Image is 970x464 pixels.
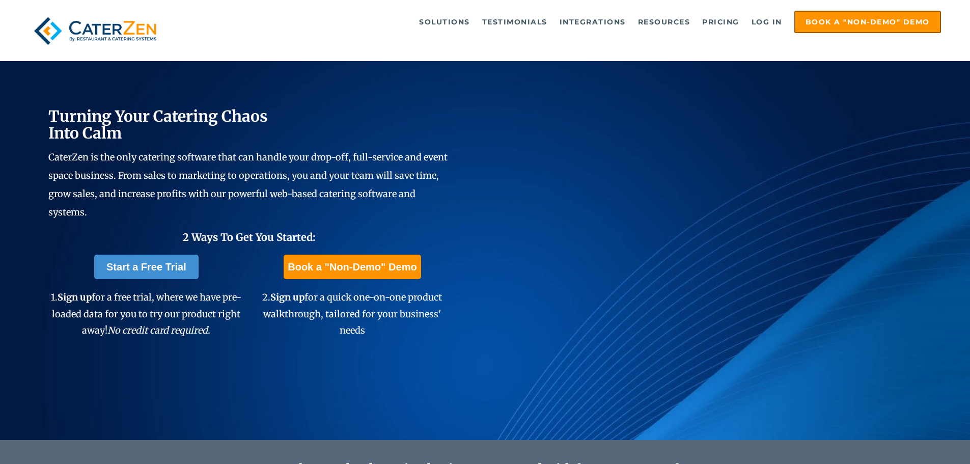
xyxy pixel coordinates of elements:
a: Solutions [414,12,475,32]
a: Testimonials [477,12,552,32]
img: caterzen [29,11,161,51]
div: Navigation Menu [185,11,941,33]
span: Sign up [270,291,304,303]
span: Sign up [58,291,92,303]
span: 2 Ways To Get You Started: [183,231,316,243]
a: Book a "Non-Demo" Demo [284,255,421,279]
a: Resources [633,12,696,32]
em: No credit card required. [107,324,210,336]
span: 1. for a free trial, where we have pre-loaded data for you to try our product right away! [51,291,241,336]
a: Start a Free Trial [94,255,199,279]
span: CaterZen is the only catering software that can handle your drop-off, full-service and event spac... [48,151,448,218]
a: Log in [746,12,787,32]
span: Turning Your Catering Chaos Into Calm [48,106,268,143]
a: Book a "Non-Demo" Demo [794,11,941,33]
a: Pricing [697,12,744,32]
span: 2. for a quick one-on-one product walkthrough, tailored for your business' needs [262,291,442,336]
iframe: Help widget launcher [879,424,959,453]
a: Integrations [555,12,631,32]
